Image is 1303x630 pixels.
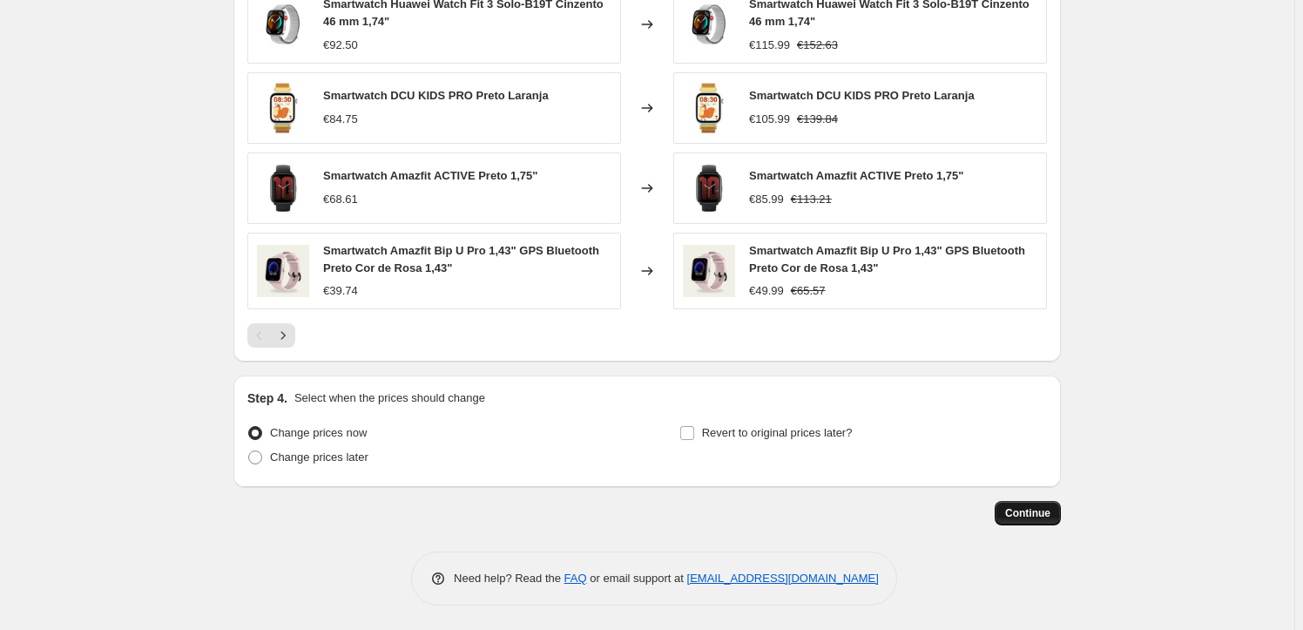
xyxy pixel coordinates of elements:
span: Smartwatch DCU KIDS PRO Preto Laranja [749,89,975,102]
nav: Pagination [247,323,295,348]
a: FAQ [564,572,587,585]
strike: €139.84 [797,111,838,128]
strike: €152.63 [797,37,838,54]
h2: Step 4. [247,390,287,407]
div: €115.99 [749,37,790,54]
img: smartwatch-amazfit-active-preto-1-75_758931_80x.jpg [683,162,735,214]
span: Continue [1005,506,1050,520]
span: Smartwatch DCU KIDS PRO Preto Laranja [323,89,549,102]
img: smartwatch-amazfit-bip-u-pro-1-43-gps-bluetooth-preto-cor-de-rosa-1-43_1068487_80x.jpg [683,245,735,297]
div: €85.99 [749,191,784,208]
img: smartwatch-amazfit-active-preto-1-75_758931_80x.jpg [257,162,309,214]
span: Smartwatch Amazfit ACTIVE Preto 1,75" [749,169,964,182]
span: Need help? Read the [454,572,564,585]
a: [EMAIL_ADDRESS][DOMAIN_NAME] [687,572,879,585]
p: Select when the prices should change [294,390,485,407]
button: Next [271,323,295,348]
button: Continue [995,501,1061,525]
img: smartwatch-amazfit-bip-u-pro-1-43-gps-bluetooth-preto-cor-de-rosa-1-43_1068487_80x.jpg [257,245,309,297]
div: €92.50 [323,37,358,54]
div: €84.75 [323,111,358,128]
div: €105.99 [749,111,790,128]
img: smartwatch-dcu-kids-pro-preto-laranja_998915_80x.jpg [257,82,309,134]
span: Smartwatch Amazfit Bip U Pro 1,43" GPS Bluetooth Preto Cor de Rosa 1,43" [323,244,599,274]
strike: €65.57 [791,282,826,300]
span: Change prices now [270,426,367,439]
div: €39.74 [323,282,358,300]
span: Revert to original prices later? [702,426,853,439]
strike: €113.21 [791,191,832,208]
span: Change prices later [270,450,368,464]
span: or email support at [587,572,687,585]
span: Smartwatch Amazfit ACTIVE Preto 1,75" [323,169,538,182]
span: Smartwatch Amazfit Bip U Pro 1,43" GPS Bluetooth Preto Cor de Rosa 1,43" [749,244,1025,274]
img: smartwatch-dcu-kids-pro-preto-laranja_998915_80x.jpg [683,82,735,134]
div: €68.61 [323,191,358,208]
div: €49.99 [749,282,784,300]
